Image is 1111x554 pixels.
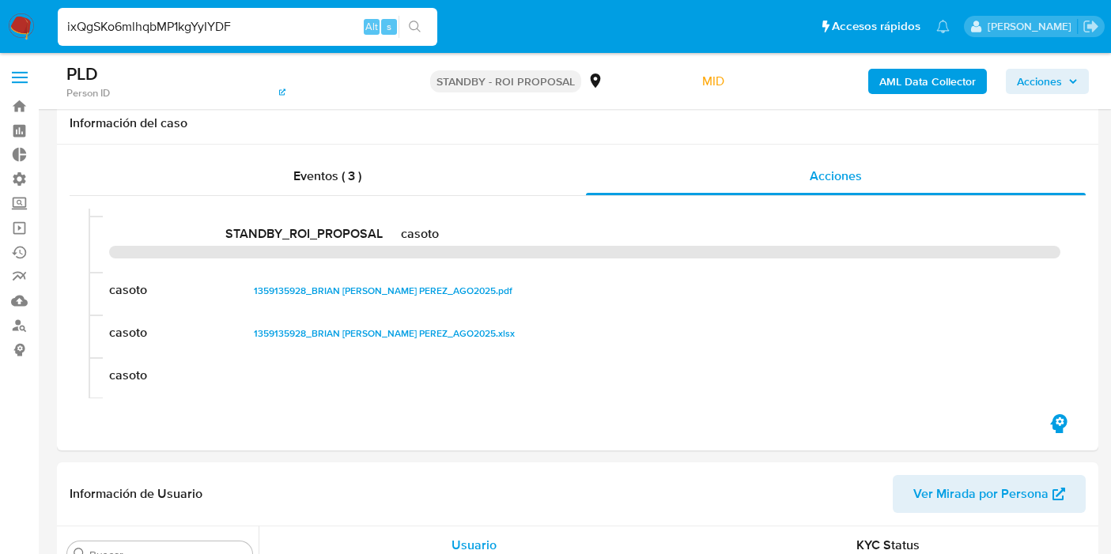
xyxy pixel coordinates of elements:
b: PLD [66,61,98,86]
b: AML Data Collector [879,69,976,94]
button: Ver Mirada por Persona [893,475,1086,513]
h1: Información del caso [70,115,1086,131]
span: # ixQgSKo6mlhqbMP1kgYyIYDF [98,68,247,84]
span: MID [702,72,724,90]
h1: Información de Usuario [70,486,202,502]
p: carlos.obholz@mercadolibre.com [988,19,1077,34]
a: Notificaciones [936,20,950,33]
span: Eventos ( 3 ) [293,167,361,185]
button: search-icon [399,16,431,38]
span: Acciones [1017,69,1062,94]
button: Acciones [1006,69,1089,94]
span: Ver Mirada por Persona [913,475,1049,513]
p: STANDBY - ROI PROPOSAL [430,70,581,92]
a: 49a93ce14e4efb12b72b1ffe7b122a2c [113,86,285,100]
span: Riesgo PLD: [637,73,724,90]
span: Acciones [810,167,862,185]
div: MLM [588,73,630,90]
span: KYC Status [856,536,920,554]
span: Accesos rápidos [832,18,920,35]
b: Person ID [66,86,110,100]
span: Usuario [452,536,497,554]
button: AML Data Collector [868,69,987,94]
input: Buscar usuario o caso... [58,17,437,37]
span: s [387,19,391,34]
a: Salir [1083,18,1099,35]
span: Alt [365,19,378,34]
